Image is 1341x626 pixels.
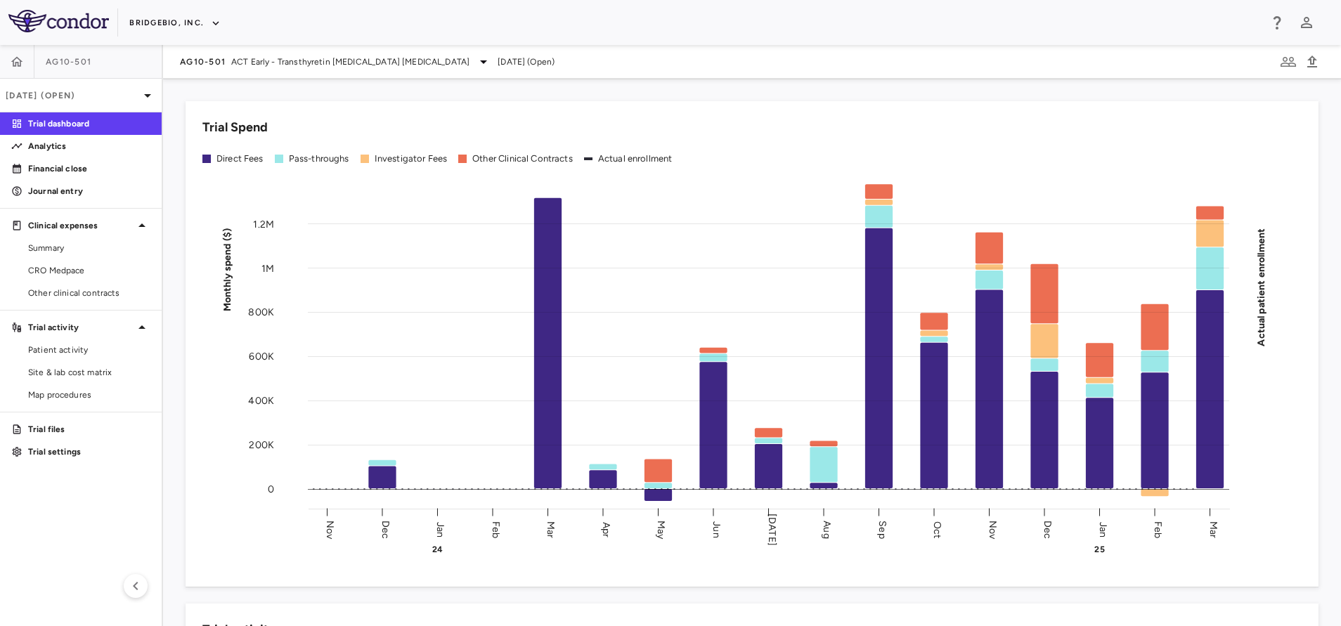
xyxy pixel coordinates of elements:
span: [DATE] (Open) [498,56,555,68]
p: Journal entry [28,185,150,197]
p: Trial activity [28,321,134,334]
span: CRO Medpace [28,264,150,277]
text: Mar [1207,521,1219,537]
text: 24 [432,545,443,554]
span: AG10-501 [46,56,91,67]
tspan: Monthly spend ($) [221,228,233,311]
div: Other Clinical Contracts [472,152,573,165]
p: Financial close [28,162,150,175]
tspan: 1M [261,262,274,274]
text: Jan [1097,521,1109,537]
p: Analytics [28,140,150,152]
tspan: 600K [249,351,274,363]
span: Map procedures [28,389,150,401]
tspan: 200K [249,439,274,451]
p: Trial files [28,423,150,436]
text: Jun [711,521,723,537]
p: [DATE] (Open) [6,89,139,102]
text: Dec [380,520,391,538]
div: Direct Fees [216,152,264,165]
text: Mar [545,521,557,537]
text: Apr [600,521,612,537]
button: BridgeBio, Inc. [129,12,221,34]
text: [DATE] [766,514,778,546]
h6: Trial Spend [202,118,268,137]
span: Patient activity [28,344,150,356]
span: AG10-501 [180,56,226,67]
text: Aug [821,521,833,538]
div: Investigator Fees [375,152,448,165]
tspan: 0 [268,483,274,495]
tspan: Actual patient enrollment [1255,228,1267,346]
text: Nov [987,520,999,539]
p: Clinical expenses [28,219,134,232]
text: Oct [931,521,943,537]
text: 25 [1094,545,1104,554]
div: Pass-throughs [289,152,349,165]
p: Trial settings [28,445,150,458]
tspan: 800K [248,306,274,318]
span: Site & lab cost matrix [28,366,150,379]
text: Feb [1152,521,1164,537]
span: Summary [28,242,150,254]
span: ACT Early - Transthyretin [MEDICAL_DATA] [MEDICAL_DATA] [231,56,469,68]
text: Feb [490,521,502,537]
text: May [655,520,667,539]
div: Actual enrollment [598,152,673,165]
text: Nov [324,520,336,539]
text: Jan [434,521,446,537]
p: Trial dashboard [28,117,150,130]
text: Sep [876,521,888,538]
text: Dec [1042,520,1054,538]
img: logo-full-SnFGN8VE.png [8,10,109,32]
tspan: 400K [248,395,274,407]
span: Other clinical contracts [28,287,150,299]
tspan: 1.2M [253,218,274,230]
